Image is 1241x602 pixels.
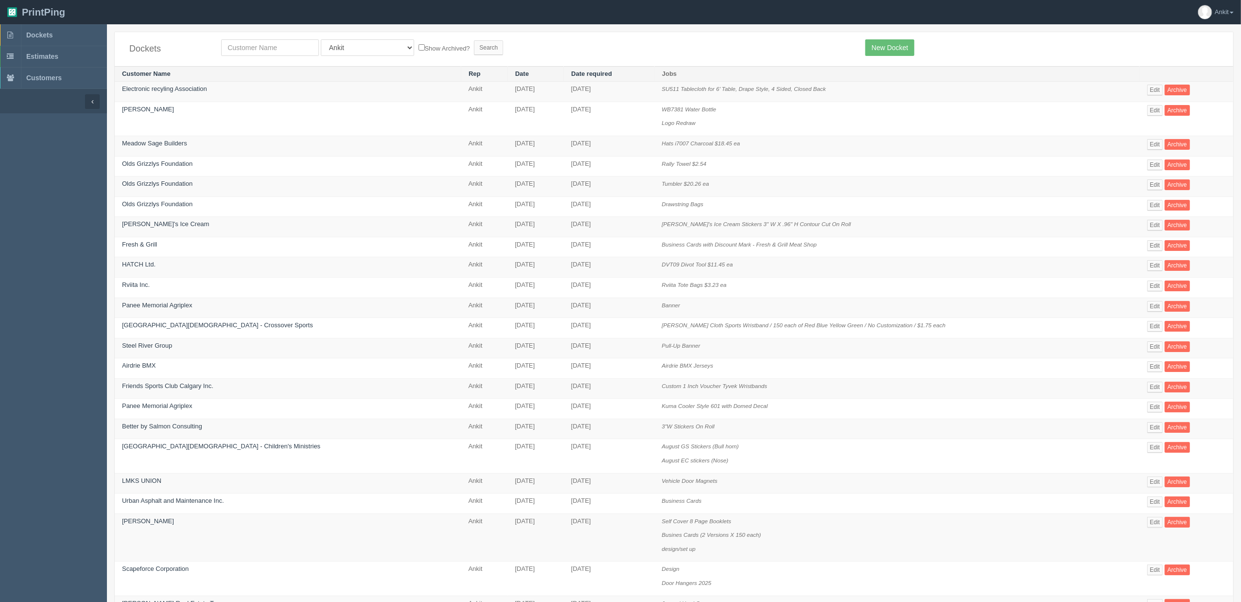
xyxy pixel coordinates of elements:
[1147,105,1163,116] a: Edit
[564,439,655,473] td: [DATE]
[122,423,202,430] a: Better by Salmon Consulting
[564,338,655,358] td: [DATE]
[122,85,207,92] a: Electronic recyling Association
[654,66,1139,82] th: Jobs
[122,382,213,390] a: Friends Sports Club Calgary Inc.
[662,106,716,112] i: WB7381 Water Bottle
[461,298,508,318] td: Ankit
[461,318,508,338] td: Ankit
[461,473,508,494] td: Ankit
[461,217,508,237] td: Ankit
[662,457,728,463] i: August EC stickers (Nose)
[662,566,679,572] i: Design
[1147,402,1163,412] a: Edit
[1147,442,1163,453] a: Edit
[662,160,706,167] i: Rally Towel $2.54
[662,423,715,429] i: 3"W Stickers On Roll
[122,140,187,147] a: Meadow Sage Builders
[662,180,709,187] i: Tumbler $20.26 ea
[507,237,563,257] td: [DATE]
[662,261,733,267] i: DVT09 Divot Tool $11.45 ea
[1165,220,1190,230] a: Archive
[662,443,739,449] i: August GS Stickers (Bull horn)
[1165,361,1190,372] a: Archive
[461,136,508,157] td: Ankit
[662,580,711,586] i: Door Hangers 2025
[122,342,172,349] a: Steel River Group
[662,221,851,227] i: [PERSON_NAME]'s Ice Cream Stickers 3" W X .96" H Contour Cut On Roll
[1165,321,1190,332] a: Archive
[461,102,508,136] td: Ankit
[122,241,157,248] a: Fresh & Grill
[564,156,655,177] td: [DATE]
[1147,565,1163,575] a: Edit
[1147,301,1163,312] a: Edit
[461,277,508,298] td: Ankit
[662,478,717,484] i: Vehicle Door Magnets
[1147,341,1163,352] a: Edit
[1147,496,1163,507] a: Edit
[662,322,945,328] i: [PERSON_NAME] Cloth Sports Wristband / 150 each of Red Blue Yellow Green / No Customization / $1....
[129,44,207,54] h4: Dockets
[507,136,563,157] td: [DATE]
[1198,5,1212,19] img: avatar_default-7531ab5dedf162e01f1e0bb0964e6a185e93c5c22dfe317fb01d7f8cd2b1632c.jpg
[507,419,563,439] td: [DATE]
[564,318,655,338] td: [DATE]
[1165,402,1190,412] a: Archive
[662,531,761,538] i: Busines Cards (2 Versions X 150 each)
[1165,105,1190,116] a: Archive
[662,302,680,308] i: Banner
[662,518,731,524] i: Self Cover 8 Page Booklets
[564,378,655,399] td: [DATE]
[221,39,319,56] input: Customer Name
[122,565,189,572] a: Scapeforce Corporation
[26,53,58,60] span: Estimates
[122,443,320,450] a: [GEOGRAPHIC_DATA][DEMOGRAPHIC_DATA] - Children's Ministries
[662,86,826,92] i: SU511 Tablecloth for 6’ Table, Drape Style, 4 Sided, Closed Back
[564,237,655,257] td: [DATE]
[1165,200,1190,211] a: Archive
[1165,422,1190,433] a: Archive
[564,358,655,379] td: [DATE]
[122,321,313,329] a: [GEOGRAPHIC_DATA][DEMOGRAPHIC_DATA] - Crossover Sports
[662,201,703,207] i: Drawstring Bags
[461,513,508,562] td: Ankit
[122,362,156,369] a: Airdrie BMX
[507,177,563,197] td: [DATE]
[564,399,655,419] td: [DATE]
[865,39,914,56] a: New Docket
[122,261,156,268] a: HATCH Ltd.
[122,281,150,288] a: Rviita Inc.
[1165,260,1190,271] a: Archive
[461,82,508,102] td: Ankit
[564,102,655,136] td: [DATE]
[662,241,817,248] i: Business Cards with Discount Mark - Fresh & Grill Meat Shop
[122,220,209,228] a: [PERSON_NAME]'s Ice Cream
[461,237,508,257] td: Ankit
[1165,477,1190,487] a: Archive
[662,342,700,349] i: Pull-Up Banner
[571,70,612,77] a: Date required
[507,82,563,102] td: [DATE]
[461,562,508,596] td: Ankit
[662,497,701,504] i: Business Cards
[1147,281,1163,291] a: Edit
[1165,179,1190,190] a: Archive
[1147,382,1163,392] a: Edit
[1165,240,1190,251] a: Archive
[507,196,563,217] td: [DATE]
[507,513,563,562] td: [DATE]
[461,196,508,217] td: Ankit
[461,257,508,278] td: Ankit
[1165,517,1190,528] a: Archive
[507,338,563,358] td: [DATE]
[507,378,563,399] td: [DATE]
[461,419,508,439] td: Ankit
[122,160,192,167] a: Olds Grizzlys Foundation
[1147,179,1163,190] a: Edit
[122,497,224,504] a: Urban Asphalt and Maintenance Inc.
[1165,442,1190,453] a: Archive
[26,31,52,39] span: Dockets
[122,106,174,113] a: [PERSON_NAME]
[564,196,655,217] td: [DATE]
